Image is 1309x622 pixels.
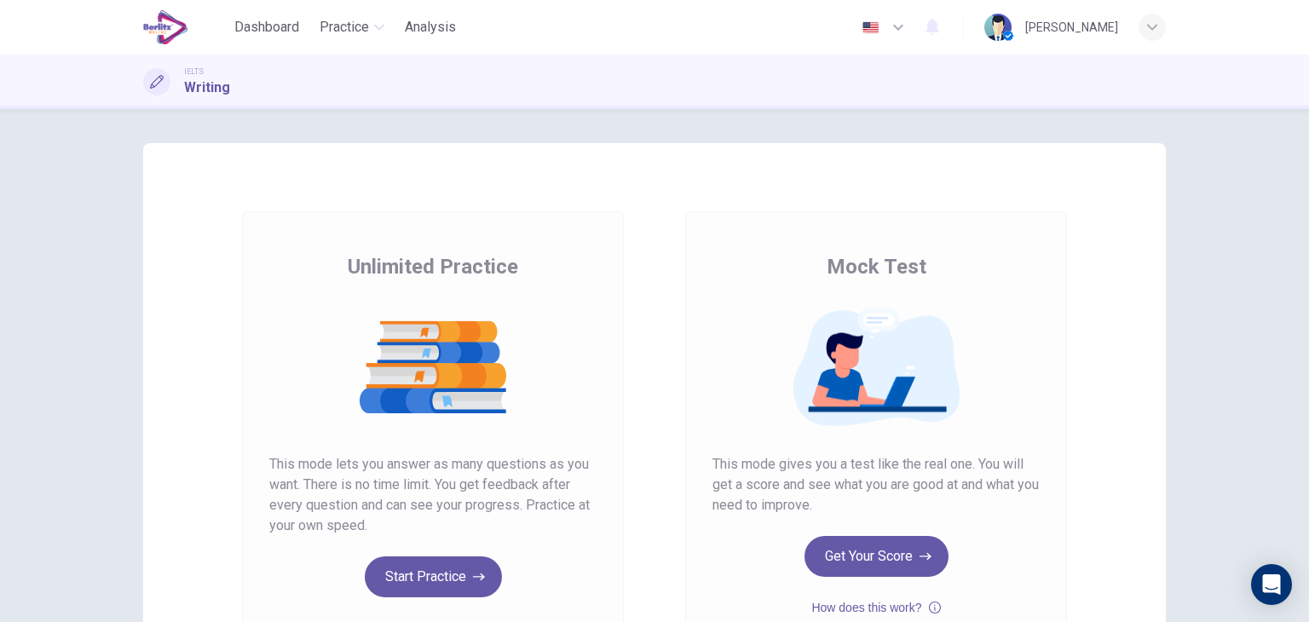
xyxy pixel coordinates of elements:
div: Open Intercom Messenger [1251,564,1292,605]
img: en [860,21,881,34]
span: Practice [320,17,369,37]
button: Dashboard [228,12,306,43]
button: Analysis [398,12,463,43]
span: This mode gives you a test like the real one. You will get a score and see what you are good at a... [712,454,1040,515]
button: How does this work? [811,597,940,618]
span: Analysis [405,17,456,37]
a: EduSynch logo [143,10,228,44]
button: Practice [313,12,391,43]
span: IELTS [184,66,204,78]
button: Get Your Score [804,536,949,577]
button: Start Practice [365,556,502,597]
span: Dashboard [234,17,299,37]
span: Unlimited Practice [348,253,518,280]
img: EduSynch logo [143,10,188,44]
span: This mode lets you answer as many questions as you want. There is no time limit. You get feedback... [269,454,597,536]
h1: Writing [184,78,230,98]
span: Mock Test [827,253,926,280]
div: [PERSON_NAME] [1025,17,1118,37]
img: Profile picture [984,14,1012,41]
